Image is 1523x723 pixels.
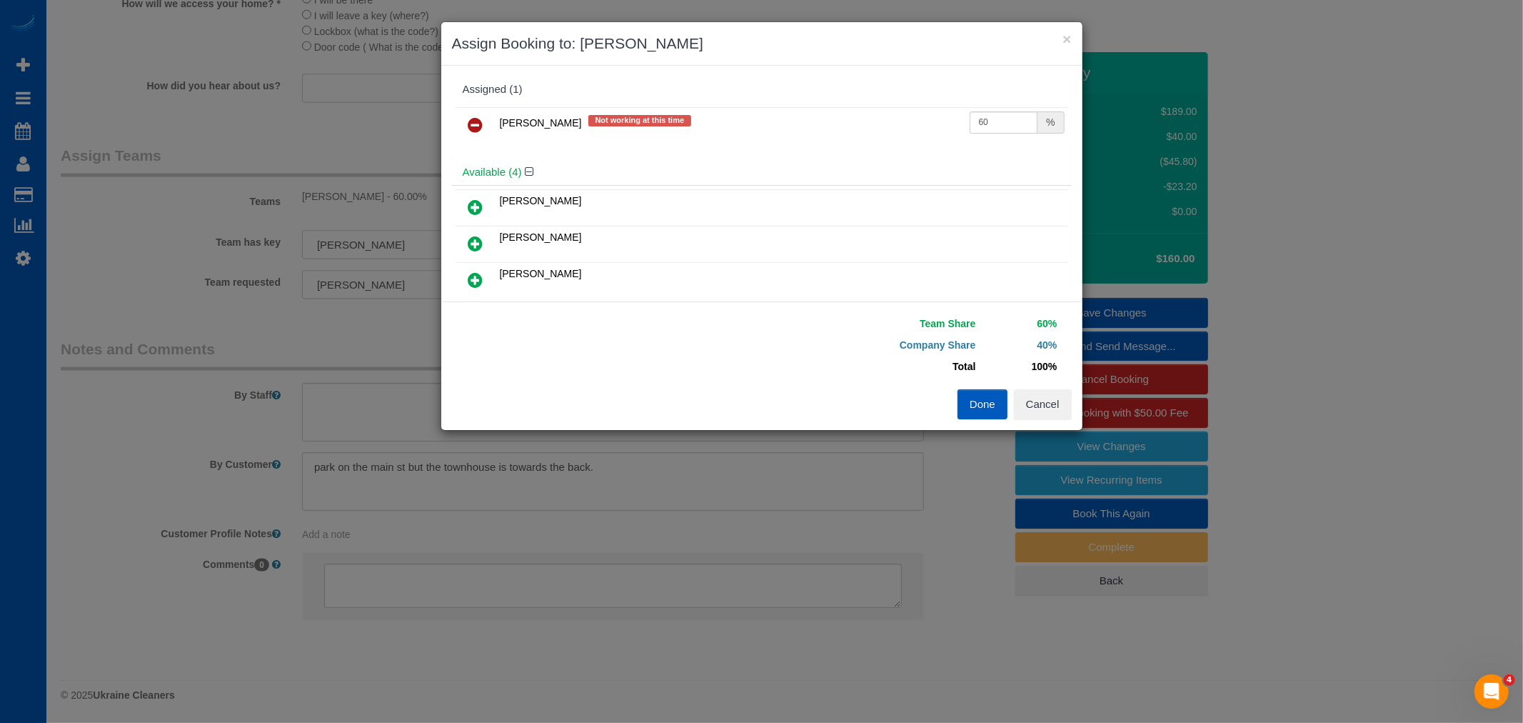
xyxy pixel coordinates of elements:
span: Not working at this time [588,115,692,126]
span: [PERSON_NAME] [500,231,582,243]
td: Total [773,356,980,377]
span: 4 [1504,674,1515,686]
div: Assigned (1) [463,84,1061,96]
div: % [1037,111,1064,134]
span: [PERSON_NAME] [500,117,582,129]
span: [PERSON_NAME] [500,268,582,279]
button: × [1062,31,1071,46]
td: 60% [980,313,1061,334]
button: Done [957,389,1007,419]
iframe: Intercom live chat [1474,674,1509,709]
button: Cancel [1014,389,1072,419]
h4: Available (4) [463,166,1061,179]
td: 100% [980,356,1061,377]
td: 40% [980,334,1061,356]
td: Company Share [773,334,980,356]
h3: Assign Booking to: [PERSON_NAME] [452,33,1072,54]
td: Team Share [773,313,980,334]
span: [PERSON_NAME] [500,195,582,206]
